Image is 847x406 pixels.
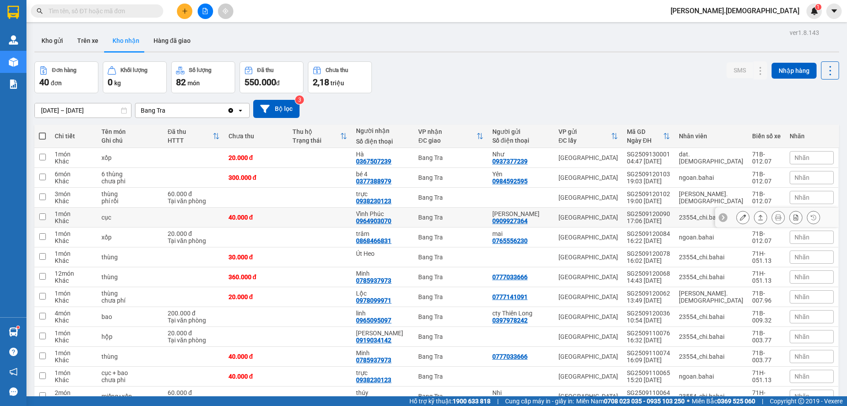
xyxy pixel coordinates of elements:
div: Bang Tra [418,254,483,261]
span: 1 [817,4,820,10]
div: trực [356,190,409,197]
input: Select a date range. [35,103,131,118]
div: 12 món [55,270,93,277]
span: 0 [108,77,112,87]
input: Selected Bang Tra. [166,106,167,115]
div: Minh [356,270,409,277]
div: chưa phí [101,297,159,304]
div: 16:22 [DATE] [627,237,670,244]
div: 0938230123 [356,197,391,205]
div: Tại văn phòng [168,237,219,244]
span: 2,18 [313,77,329,87]
div: 0965095097 [356,317,391,324]
div: SG2509110074 [627,349,670,357]
div: Như [492,151,550,158]
img: icon-new-feature [810,7,818,15]
div: [GEOGRAPHIC_DATA] [558,174,618,181]
div: 71B-007.96 [752,290,781,304]
div: Tên món [101,128,159,135]
div: Bang Tra [418,214,483,221]
sup: 1 [815,4,821,10]
div: 30.000 đ [229,254,284,261]
button: plus [177,4,192,19]
div: [GEOGRAPHIC_DATA] [558,393,618,400]
div: phí rồi [101,197,159,205]
div: ĐC lấy [558,137,611,144]
img: solution-icon [9,80,18,89]
img: warehouse-icon [9,35,18,45]
div: Thu hộ [292,128,341,135]
div: [GEOGRAPHIC_DATA] [558,353,618,360]
span: đ [276,80,280,87]
div: 23554_chi.bahai [679,393,743,400]
div: ver 1.8.143 [790,28,819,38]
div: Ngày ĐH [627,137,663,144]
button: Đơn hàng40đơn [34,61,98,93]
div: SG2509120036 [627,310,670,317]
button: Hàng đã giao [146,30,198,51]
div: Mã GD [627,128,663,135]
div: Bang Tra [418,353,483,360]
div: Khác [55,357,93,364]
span: plus [182,8,188,14]
span: Nhãn [795,313,810,320]
div: 1 món [55,349,93,357]
div: 0367507239 [356,158,391,165]
div: Bang Tra [418,174,483,181]
div: 04:47 [DATE] [627,158,670,165]
div: [GEOGRAPHIC_DATA] [558,254,618,261]
div: [GEOGRAPHIC_DATA] [558,214,618,221]
div: 0868466831 [356,237,391,244]
div: [GEOGRAPHIC_DATA] [558,154,618,161]
div: hộp [101,333,159,340]
div: Trạng thái [292,137,341,144]
span: triệu [330,80,344,87]
div: Yên [492,171,550,178]
div: SG2509120084 [627,230,670,237]
div: thùng [101,290,159,297]
th: Toggle SortBy [288,125,352,148]
button: Kho nhận [105,30,146,51]
span: 550.000 [244,77,276,87]
th: Toggle SortBy [414,125,487,148]
div: 71H-051.13 [752,250,781,264]
div: Số điện thoại [356,138,409,145]
div: ngoan.bahai [679,373,743,380]
div: ĐC giao [418,137,476,144]
div: 71H-051.13 [752,389,781,403]
div: 1 món [55,151,93,158]
div: 1 món [55,290,93,297]
div: Bang Tra [418,333,483,340]
div: Đã thu [168,128,212,135]
div: ngoan.bahai [679,234,743,241]
div: 40.000 đ [229,373,284,380]
div: 3 món [55,190,93,197]
div: 4 món [55,310,93,317]
div: Khác [55,297,93,304]
div: Nhân viên [679,133,743,140]
button: Nhập hàng [772,63,817,79]
div: Khác [55,337,93,344]
span: Miền Bắc [692,396,755,406]
span: Nhãn [795,194,810,201]
div: 17:06 [DATE] [627,217,670,224]
div: Minh [356,349,409,357]
div: Người gửi [492,128,550,135]
div: SG2509120078 [627,250,670,257]
div: [GEOGRAPHIC_DATA] [558,313,618,320]
div: SG2509120062 [627,290,670,297]
div: 19:00 [DATE] [627,197,670,205]
div: 200.000 đ [168,310,219,317]
span: message [9,387,18,396]
span: Miền Nam [576,396,685,406]
div: [GEOGRAPHIC_DATA] [558,293,618,300]
div: 60.000 đ [168,389,219,396]
div: HTTT [168,137,212,144]
div: Út Heo [356,250,409,257]
div: 0777033666 [492,273,528,281]
div: Bang Tra [141,106,165,115]
div: [GEOGRAPHIC_DATA] [558,273,618,281]
div: linh [356,310,409,317]
div: Chưa thu [229,133,284,140]
span: file-add [202,8,208,14]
